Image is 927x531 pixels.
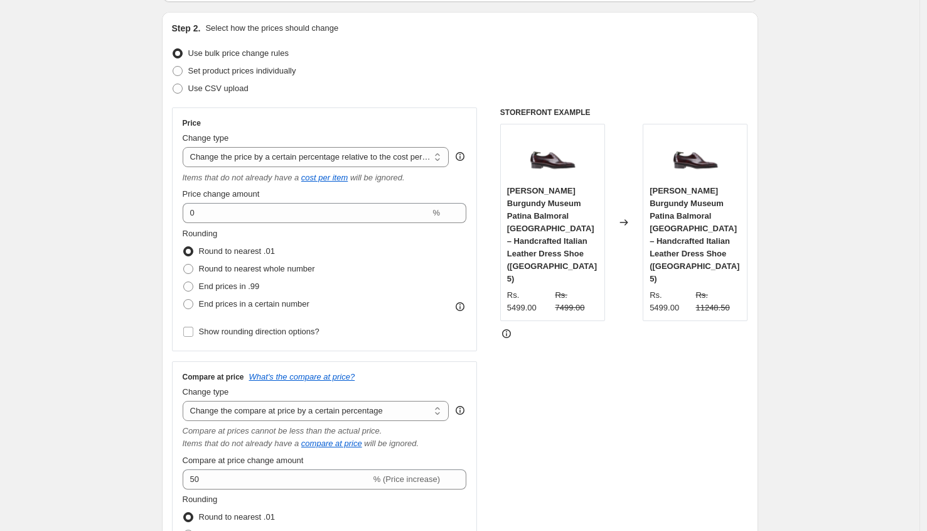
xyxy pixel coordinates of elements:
[199,282,260,291] span: End prices in .99
[650,186,739,283] span: [PERSON_NAME] Burgundy Museum Patina Balmoral [GEOGRAPHIC_DATA] – Handcrafted Italian Leather Dre...
[199,299,309,309] span: End prices in a certain number
[199,327,319,336] span: Show rounding direction options?
[183,495,218,504] span: Rounding
[188,66,296,75] span: Set product prices individually
[454,404,466,417] div: help
[183,189,260,199] span: Price change amount
[670,131,721,181] img: 0050_5ada88bd-54f5-4eb1-be4f-be2c4ac89f4e_80x.png
[199,246,275,256] span: Round to nearest .01
[695,289,741,314] strike: Rs. 11248.50
[507,186,597,283] span: [PERSON_NAME] Burgundy Museum Patina Balmoral [GEOGRAPHIC_DATA] – Handcrafted Italian Leather Dre...
[199,512,275,522] span: Round to nearest .01
[183,426,382,435] i: Compare at prices cannot be less than the actual price.
[183,439,299,448] i: Items that do not already have a
[172,22,201,35] h2: Step 2.
[507,289,550,314] div: Rs. 5499.00
[301,439,362,448] button: compare at price
[432,208,440,217] span: %
[183,469,371,490] input: -15
[350,173,405,182] i: will be ignored.
[183,387,229,397] span: Change type
[205,22,338,35] p: Select how the prices should change
[183,229,218,238] span: Rounding
[650,289,690,314] div: Rs. 5499.00
[188,84,249,93] span: Use CSV upload
[555,289,598,314] strike: Rs. 7499.00
[183,456,304,465] span: Compare at price change amount
[249,372,355,381] button: What's the compare at price?
[199,264,315,273] span: Round to nearest whole number
[183,133,229,143] span: Change type
[373,474,440,484] span: % (Price increase)
[183,118,201,128] h3: Price
[364,439,419,448] i: will be ignored.
[183,173,299,182] i: Items that do not already have a
[188,48,289,58] span: Use bulk price change rules
[500,107,748,118] h6: STOREFRONT EXAMPLE
[454,150,466,163] div: help
[183,203,431,223] input: 50
[527,131,577,181] img: 0050_5ada88bd-54f5-4eb1-be4f-be2c4ac89f4e_80x.png
[301,173,348,182] a: cost per item
[183,372,244,382] h3: Compare at price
